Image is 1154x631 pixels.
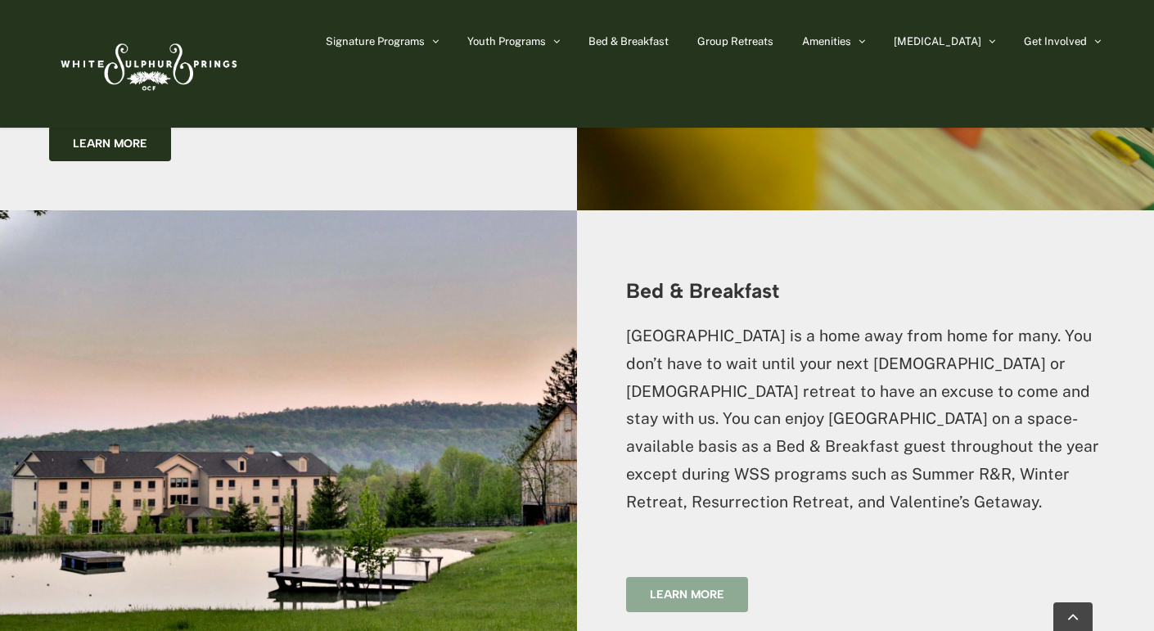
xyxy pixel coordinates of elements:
[626,280,1105,302] h3: Bed & Breakfast
[588,36,669,47] span: Bed & Breakfast
[49,126,171,161] a: Learn more
[73,137,147,151] span: Learn more
[53,25,241,102] img: White Sulphur Springs Logo
[894,36,981,47] span: [MEDICAL_DATA]
[626,577,748,612] a: Learn more
[802,36,851,47] span: Amenities
[650,588,724,602] span: Learn more
[697,36,773,47] span: Group Retreats
[1024,36,1087,47] span: Get Involved
[326,36,425,47] span: Signature Programs
[626,322,1105,516] p: [GEOGRAPHIC_DATA] is a home away from home for many. You don’t have to wait until your next [DEMO...
[467,36,546,47] span: Youth Programs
